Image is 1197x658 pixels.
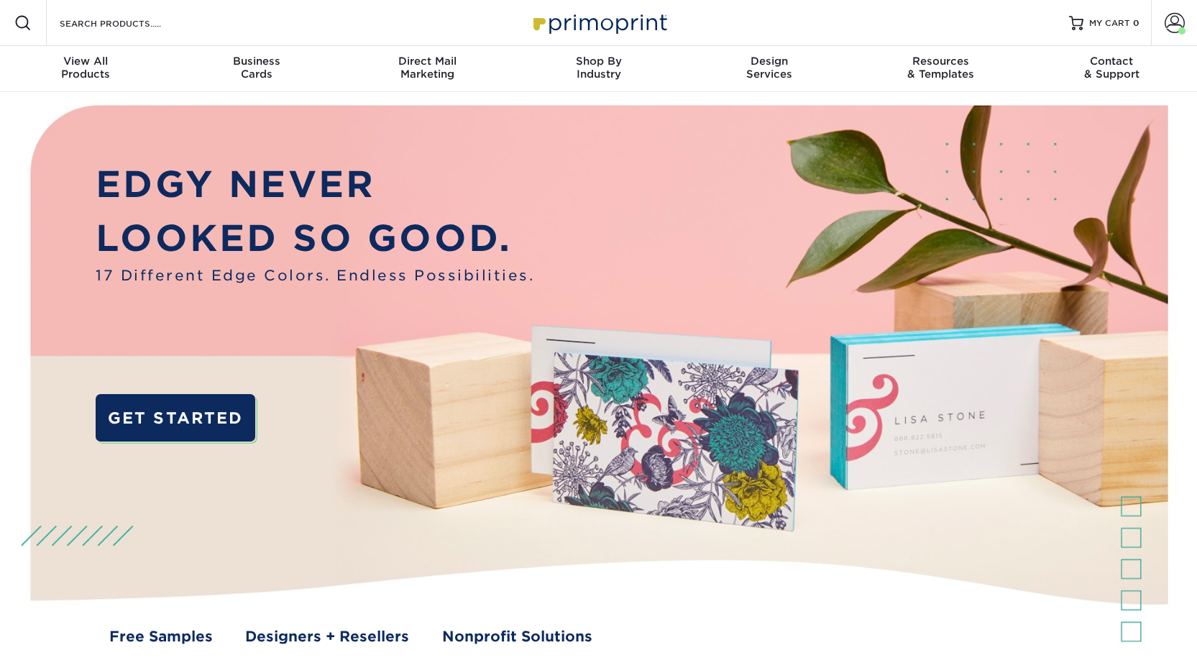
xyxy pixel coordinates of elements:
span: MY CART [1089,17,1130,29]
img: Primoprint [527,7,671,38]
div: & Support [1026,55,1197,81]
a: DesignServices [684,46,855,92]
span: 17 Different Edge Colors. Endless Possibilities. [96,265,534,287]
span: Resources [855,55,1026,68]
a: Nonprofit Solutions [442,626,592,648]
a: Resources& Templates [855,46,1026,92]
span: Shop By [513,55,684,68]
div: Industry [513,55,684,81]
span: Direct Mail [342,55,513,68]
span: Business [171,55,342,68]
span: 0 [1133,18,1139,28]
div: Services [684,55,855,81]
span: Contact [1026,55,1197,68]
a: Free Samples [109,626,213,648]
p: EDGY NEVER [96,157,534,211]
a: Shop ByIndustry [513,46,684,92]
div: & Templates [855,55,1026,81]
p: LOOKED SO GOOD. [96,211,534,265]
a: BusinessCards [171,46,342,92]
span: Design [684,55,855,68]
a: Designers + Resellers [245,626,409,648]
a: Contact& Support [1026,46,1197,92]
div: Marketing [342,55,513,81]
a: Direct MailMarketing [342,46,513,92]
a: GET STARTED [96,394,255,442]
div: Cards [171,55,342,81]
input: SEARCH PRODUCTS..... [58,14,198,32]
